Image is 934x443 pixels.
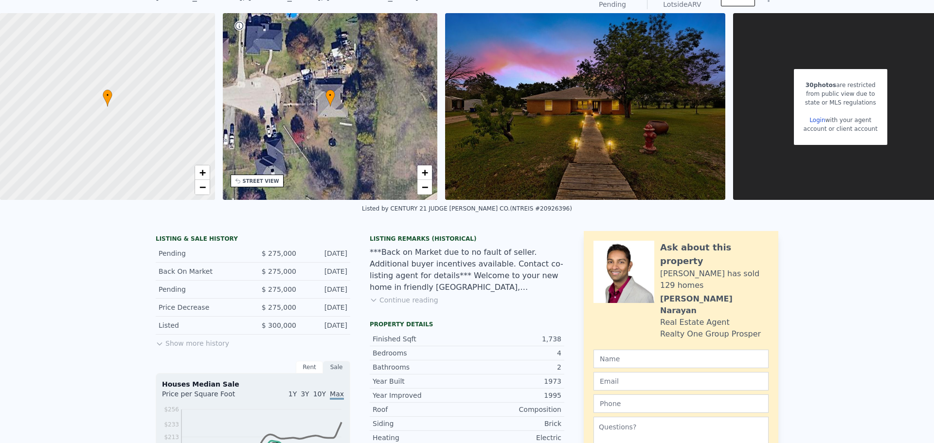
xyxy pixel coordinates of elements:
[159,320,245,330] div: Listed
[262,267,296,275] span: $ 275,000
[826,117,872,124] span: with your agent
[164,406,179,413] tspan: $256
[164,421,179,428] tspan: $233
[373,390,467,400] div: Year Improved
[103,89,112,106] div: •
[467,376,561,386] div: 1973
[804,98,878,107] div: state or MLS regulations
[806,82,836,89] span: 30 photos
[809,117,825,124] a: Login
[417,165,432,180] a: Zoom in
[195,180,210,195] a: Zoom out
[660,241,769,268] div: Ask about this property
[159,248,245,258] div: Pending
[804,89,878,98] div: from public view due to
[445,13,725,200] img: Sale: 157983290 Parcel: 113457617
[373,433,467,443] div: Heating
[370,247,564,293] div: ***Back on Market due to no fault of seller. Additional buyer incentives available. Contact co-li...
[373,348,467,358] div: Bedrooms
[313,390,326,398] span: 10Y
[373,334,467,344] div: Finished Sqft
[323,361,350,373] div: Sale
[804,81,878,89] div: are restricted
[103,91,112,100] span: •
[296,361,323,373] div: Rent
[156,335,229,348] button: Show more history
[199,181,205,193] span: −
[262,249,296,257] span: $ 275,000
[370,320,564,328] div: Property details
[304,302,347,312] div: [DATE]
[325,91,335,100] span: •
[660,268,769,291] div: [PERSON_NAME] has sold 129 homes
[162,379,344,389] div: Houses Median Sale
[467,362,561,372] div: 2
[422,166,428,178] span: +
[362,205,572,212] div: Listed by CENTURY 21 JUDGE [PERSON_NAME] CO. (NTREIS #20926396)
[593,350,769,368] input: Name
[304,248,347,258] div: [DATE]
[159,266,245,276] div: Back On Market
[243,177,279,185] div: STREET VIEW
[660,317,730,328] div: Real Estate Agent
[301,390,309,398] span: 3Y
[304,266,347,276] div: [DATE]
[159,302,245,312] div: Price Decrease
[199,166,205,178] span: +
[373,376,467,386] div: Year Built
[195,165,210,180] a: Zoom in
[467,390,561,400] div: 1995
[304,320,347,330] div: [DATE]
[373,362,467,372] div: Bathrooms
[467,348,561,358] div: 4
[373,419,467,428] div: Siding
[417,180,432,195] a: Zoom out
[262,321,296,329] span: $ 300,000
[467,405,561,414] div: Composition
[330,390,344,400] span: Max
[660,328,761,340] div: Realty One Group Prosper
[370,235,564,243] div: Listing Remarks (Historical)
[159,284,245,294] div: Pending
[262,303,296,311] span: $ 275,000
[325,89,335,106] div: •
[164,434,179,441] tspan: $213
[467,419,561,428] div: Brick
[804,124,878,133] div: account or client account
[660,293,769,317] div: [PERSON_NAME] Narayan
[373,405,467,414] div: Roof
[593,372,769,390] input: Email
[467,433,561,443] div: Electric
[288,390,297,398] span: 1Y
[156,235,350,245] div: LISTING & SALE HISTORY
[162,389,253,405] div: Price per Square Foot
[593,394,769,413] input: Phone
[262,285,296,293] span: $ 275,000
[467,334,561,344] div: 1,738
[304,284,347,294] div: [DATE]
[422,181,428,193] span: −
[370,295,438,305] button: Continue reading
